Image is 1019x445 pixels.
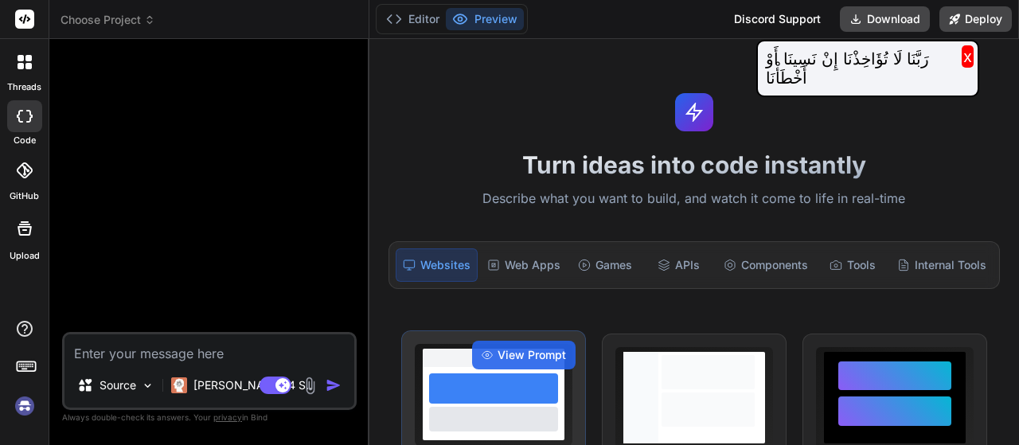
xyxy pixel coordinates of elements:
[11,392,38,420] img: signin
[10,249,40,263] label: Upload
[818,248,888,282] div: Tools
[481,248,567,282] div: Web Apps
[379,189,1009,209] p: Describe what you want to build, and watch it come to life in real-time
[10,189,39,203] label: GitHub
[61,12,155,28] span: Choose Project
[396,248,478,282] div: Websites
[939,6,1012,32] button: Deploy
[643,248,713,282] div: APIs
[100,377,136,393] p: Source
[570,248,640,282] div: Games
[891,248,993,282] div: Internal Tools
[301,377,319,395] img: attachment
[380,8,446,30] button: Editor
[14,134,36,147] label: code
[446,8,524,30] button: Preview
[379,150,1009,179] h1: Turn ideas into code instantly
[141,379,154,392] img: Pick Models
[962,45,974,68] button: x
[213,412,242,422] span: privacy
[756,40,979,97] div: رَبَّنَا لَا تُؤَاخِذْنَا إِنْ نَسِينَا أَوْ أَخْطَأْنَا
[326,377,342,393] img: icon
[7,80,41,94] label: threads
[717,248,814,282] div: Components
[840,6,930,32] button: Download
[62,410,357,425] p: Always double-check its answers. Your in Bind
[193,377,312,393] p: [PERSON_NAME] 4 S..
[724,6,830,32] div: Discord Support
[171,377,187,393] img: Claude 4 Sonnet
[498,347,566,363] span: View Prompt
